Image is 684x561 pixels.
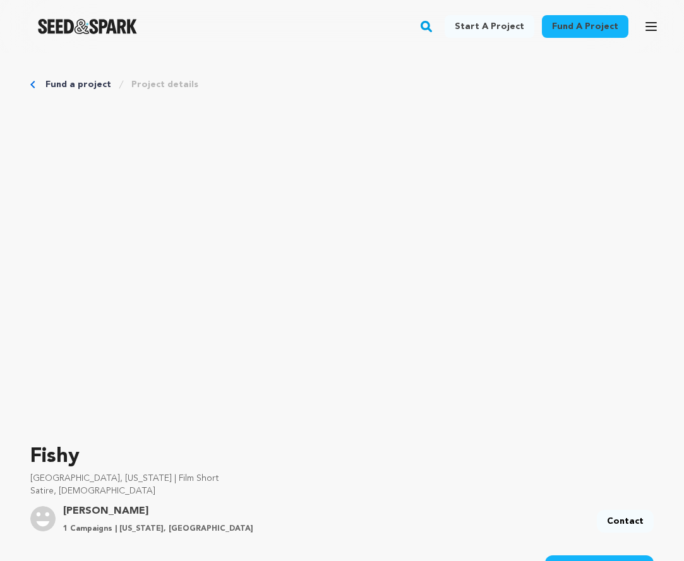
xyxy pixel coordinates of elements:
a: Contact [597,510,654,533]
a: Fund a project [45,78,111,91]
a: Fund a project [542,15,628,38]
p: 1 Campaigns | [US_STATE], [GEOGRAPHIC_DATA] [63,524,253,534]
a: Project details [131,78,198,91]
img: user.png [30,506,56,531]
img: Seed&Spark Logo Dark Mode [38,19,137,34]
p: [GEOGRAPHIC_DATA], [US_STATE] | Film Short [30,472,654,485]
a: Seed&Spark Homepage [38,19,137,34]
p: Satire, [DEMOGRAPHIC_DATA] [30,485,654,497]
p: Fishy [30,442,654,472]
a: Goto Milo Richards profile [63,504,253,519]
a: Start a project [445,15,534,38]
div: Breadcrumb [30,78,654,91]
